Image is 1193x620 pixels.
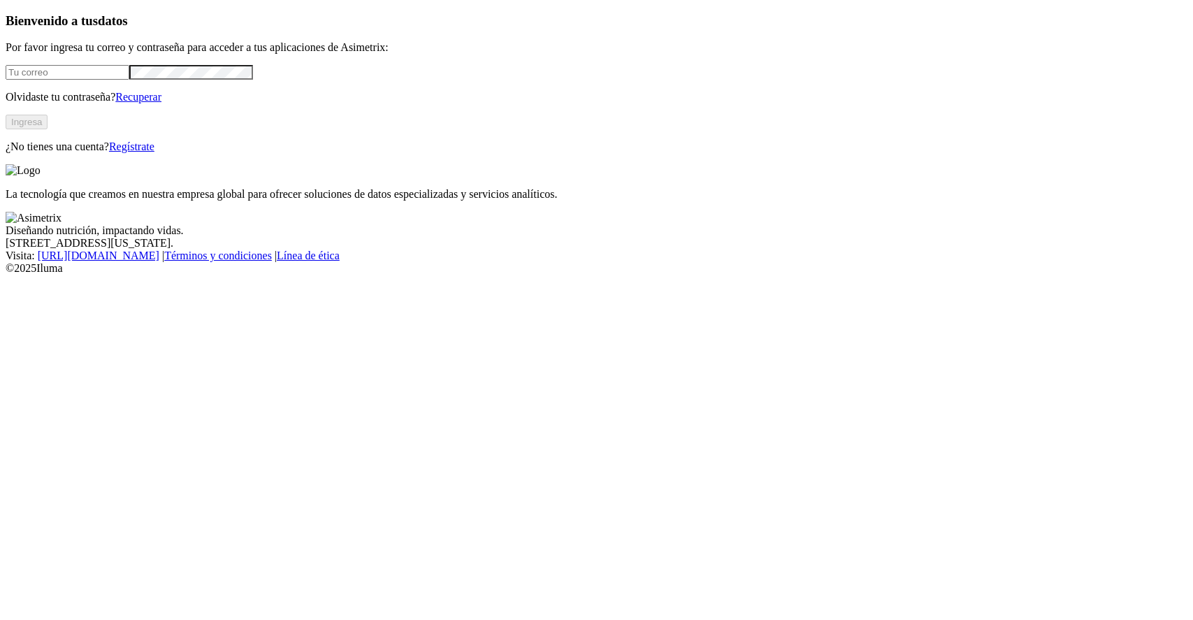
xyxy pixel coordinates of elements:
[109,140,154,152] a: Regístrate
[6,212,62,224] img: Asimetrix
[164,250,272,261] a: Términos y condiciones
[38,250,159,261] a: [URL][DOMAIN_NAME]
[6,65,129,80] input: Tu correo
[6,262,1187,275] div: © 2025 Iluma
[6,41,1187,54] p: Por favor ingresa tu correo y contraseña para acceder a tus aplicaciones de Asimetrix:
[6,91,1187,103] p: Olvidaste tu contraseña?
[277,250,340,261] a: Línea de ética
[98,13,128,28] span: datos
[6,164,41,177] img: Logo
[6,140,1187,153] p: ¿No tienes una cuenta?
[6,188,1187,201] p: La tecnología que creamos en nuestra empresa global para ofrecer soluciones de datos especializad...
[115,91,161,103] a: Recuperar
[6,250,1187,262] div: Visita : | |
[6,237,1187,250] div: [STREET_ADDRESS][US_STATE].
[6,224,1187,237] div: Diseñando nutrición, impactando vidas.
[6,13,1187,29] h3: Bienvenido a tus
[6,115,48,129] button: Ingresa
